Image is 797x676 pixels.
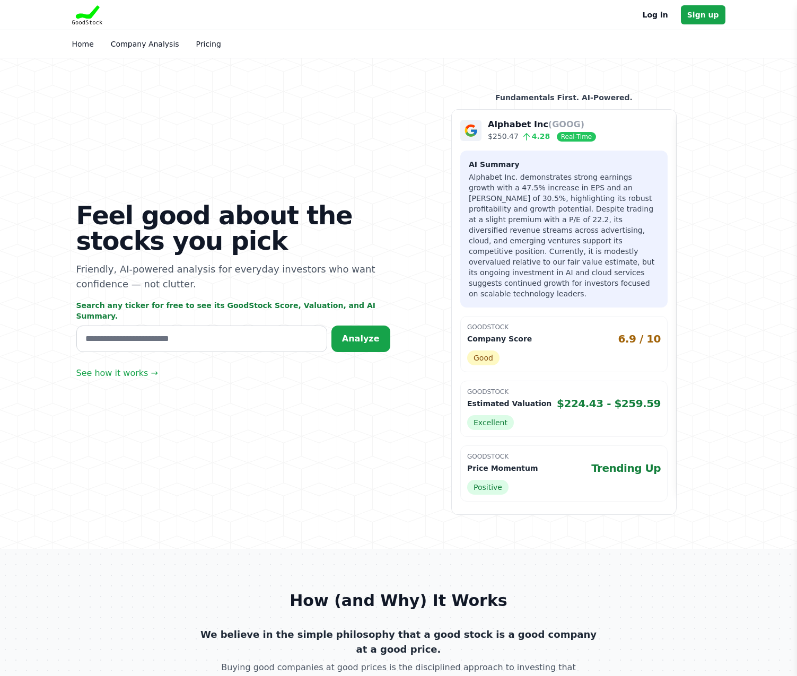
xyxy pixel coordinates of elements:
span: 6.9 / 10 [618,331,661,346]
p: We believe in the simple philosophy that a good stock is a good company at a good price. [195,627,602,657]
span: Excellent [467,415,514,430]
p: Price Momentum [467,463,538,473]
p: Fundamentals First. AI-Powered. [451,92,677,103]
a: See how it works → [76,367,158,380]
p: GoodStock [467,323,661,331]
p: GoodStock [467,452,661,461]
span: $224.43 - $259.59 [557,396,661,411]
p: Alphabet Inc. demonstrates strong earnings growth with a 47.5% increase in EPS and an [PERSON_NAM... [469,172,659,299]
h2: How (and Why) It Works [106,591,691,610]
img: Company Logo [460,120,481,141]
a: Home [72,40,94,48]
a: Sign up [681,5,725,24]
p: Search any ticker for free to see its GoodStock Score, Valuation, and AI Summary. [76,300,390,321]
a: Pricing [196,40,221,48]
p: Estimated Valuation [467,398,551,409]
span: 4.28 [519,132,550,141]
span: Good [467,350,500,365]
span: Real-Time [557,132,596,142]
span: Analyze [342,333,380,344]
h1: Feel good about the stocks you pick [76,203,390,253]
a: Company Analysis [111,40,179,48]
span: Trending Up [591,461,661,476]
img: Goodstock Logo [72,5,103,24]
p: Friendly, AI-powered analysis for everyday investors who want confidence — not clutter. [76,262,390,292]
p: GoodStock [467,388,661,396]
p: $250.47 [488,131,596,142]
p: Alphabet Inc [488,118,596,131]
span: Positive [467,480,509,495]
h3: AI Summary [469,159,659,170]
p: Company Score [467,333,532,344]
a: Company Logo Alphabet Inc(GOOG) $250.47 4.28 Real-Time AI Summary Alphabet Inc. demonstrates stro... [451,109,677,515]
button: Analyze [331,326,390,352]
span: (GOOG) [548,119,584,129]
a: Log in [643,8,668,21]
